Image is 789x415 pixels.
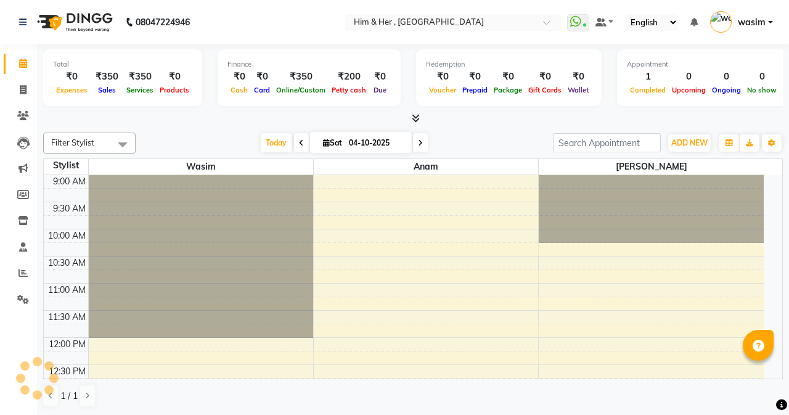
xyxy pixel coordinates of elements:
span: Wallet [565,86,592,94]
span: Expenses [53,86,91,94]
span: wasim [89,159,313,175]
input: Search Appointment [553,133,661,152]
b: 08047224946 [136,5,190,39]
div: 11:30 AM [46,311,88,324]
span: Today [261,133,292,152]
span: No show [744,86,780,94]
span: Services [123,86,157,94]
div: Appointment [627,59,780,70]
span: Prepaid [459,86,491,94]
div: ₹0 [491,70,525,84]
div: ₹0 [251,70,273,84]
img: wasim [710,11,732,33]
div: 9:00 AM [51,175,88,188]
div: 11:00 AM [46,284,88,297]
span: Products [157,86,192,94]
div: ₹0 [53,70,91,84]
div: 12:30 PM [46,365,88,378]
div: 10:00 AM [46,229,88,242]
span: Sat [320,138,345,147]
div: ₹0 [459,70,491,84]
span: Package [491,86,525,94]
span: [PERSON_NAME] [539,159,764,175]
span: Voucher [426,86,459,94]
span: Sales [95,86,119,94]
span: Gift Cards [525,86,565,94]
div: Finance [227,59,391,70]
div: ₹0 [565,70,592,84]
span: Ongoing [709,86,744,94]
button: ADD NEW [668,134,711,152]
div: ₹350 [91,70,123,84]
div: ₹0 [369,70,391,84]
div: 10:30 AM [46,257,88,269]
span: Petty cash [329,86,369,94]
div: ₹350 [123,70,157,84]
div: ₹0 [426,70,459,84]
div: 0 [744,70,780,84]
span: Completed [627,86,669,94]
div: 0 [709,70,744,84]
input: 2025-10-04 [345,134,407,152]
span: Online/Custom [273,86,329,94]
div: ₹200 [329,70,369,84]
div: Redemption [426,59,592,70]
span: Cash [227,86,251,94]
div: 12:00 PM [46,338,88,351]
span: ADD NEW [671,138,708,147]
span: wasim [738,16,766,29]
div: Stylist [44,159,88,172]
div: ₹0 [227,70,251,84]
div: ₹350 [273,70,329,84]
span: Due [370,86,390,94]
span: 1 / 1 [60,390,78,403]
span: Anam [314,159,538,175]
img: logo [31,5,116,39]
div: Total [53,59,192,70]
span: Upcoming [669,86,709,94]
div: 1 [627,70,669,84]
div: ₹0 [157,70,192,84]
span: Filter Stylist [51,138,94,147]
div: 9:30 AM [51,202,88,215]
div: 0 [669,70,709,84]
div: ₹0 [525,70,565,84]
span: Card [251,86,273,94]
